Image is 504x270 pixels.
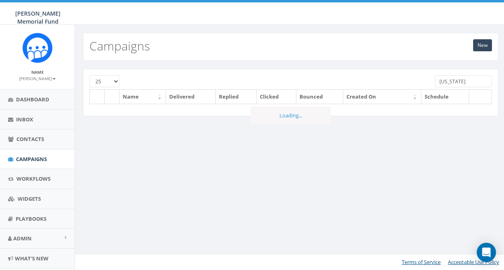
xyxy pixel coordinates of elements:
th: Replied [216,90,257,104]
a: New [473,39,492,51]
span: Widgets [18,195,41,202]
th: Schedule [421,90,469,104]
input: Type to search [435,75,492,87]
small: Name [31,69,44,75]
th: Bounced [296,90,343,104]
th: Clicked [257,90,296,104]
span: Playbooks [16,215,47,222]
span: Contacts [16,135,44,143]
div: Open Intercom Messenger [477,243,496,262]
a: Acceptable Use Policy [448,258,499,266]
a: [PERSON_NAME] [19,75,56,82]
small: [PERSON_NAME] [19,76,56,81]
h2: Campaigns [89,39,150,52]
span: What's New [15,255,49,262]
span: Inbox [16,116,33,123]
th: Created On [343,90,421,104]
a: Terms of Service [402,258,441,266]
img: Rally_Corp_Icon.png [22,33,53,63]
span: Admin [13,235,32,242]
span: Campaigns [16,155,47,163]
th: Name [119,90,166,104]
th: Delivered [166,90,216,104]
span: Dashboard [16,96,49,103]
span: Workflows [16,175,51,182]
span: [PERSON_NAME] Memorial Fund [15,10,61,25]
div: Loading... [251,107,331,125]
